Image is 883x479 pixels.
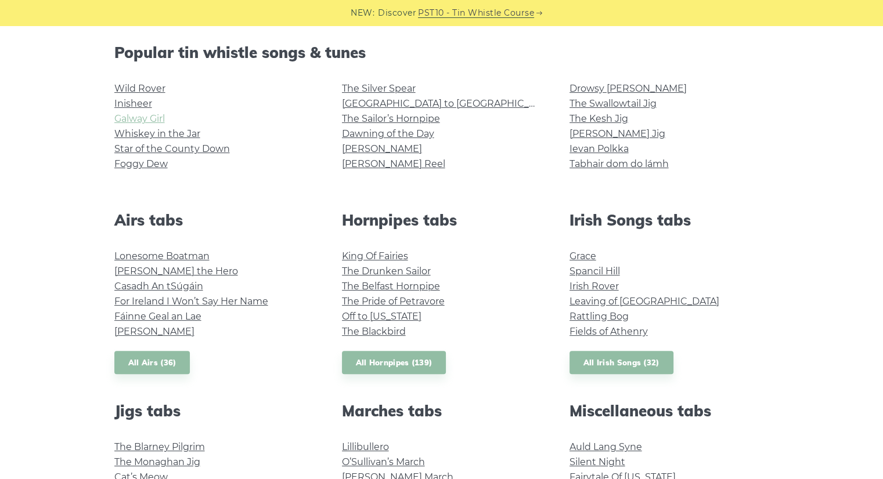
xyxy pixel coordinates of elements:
a: The Swallowtail Jig [570,98,657,109]
a: Casadh An tSúgáin [114,281,203,292]
a: Auld Lang Syne [570,441,642,452]
a: O’Sullivan’s March [342,456,425,467]
a: Drowsy [PERSON_NAME] [570,83,687,94]
h2: Irish Songs tabs [570,211,769,229]
a: [PERSON_NAME] [114,326,194,337]
h2: Airs tabs [114,211,314,229]
a: The Pride of Petravore [342,296,445,307]
a: Whiskey in the Jar [114,128,200,139]
h2: Miscellaneous tabs [570,402,769,420]
span: NEW: [351,6,374,20]
a: Leaving of [GEOGRAPHIC_DATA] [570,296,719,307]
a: The Silver Spear [342,83,416,94]
a: PST10 - Tin Whistle Course [418,6,534,20]
a: All Irish Songs (32) [570,351,673,375]
a: Lonesome Boatman [114,251,210,262]
a: Silent Night [570,456,625,467]
h2: Marches tabs [342,402,542,420]
a: Tabhair dom do lámh [570,158,669,169]
h2: Hornpipes tabs [342,211,542,229]
a: For Ireland I Won’t Say Her Name [114,296,268,307]
a: The Drunken Sailor [342,266,431,277]
a: The Kesh Jig [570,113,628,124]
a: Rattling Bog [570,311,629,322]
a: Grace [570,251,596,262]
a: [PERSON_NAME] [342,143,422,154]
span: Discover [378,6,416,20]
a: Lillibullero [342,441,389,452]
a: [PERSON_NAME] the Hero [114,266,238,277]
a: Fáinne Geal an Lae [114,311,201,322]
h2: Jigs tabs [114,402,314,420]
a: Ievan Polkka [570,143,629,154]
a: The Belfast Hornpipe [342,281,440,292]
a: The Monaghan Jig [114,456,200,467]
a: Off to [US_STATE] [342,311,421,322]
a: Foggy Dew [114,158,168,169]
a: All Airs (36) [114,351,190,375]
a: The Sailor’s Hornpipe [342,113,440,124]
a: Dawning of the Day [342,128,434,139]
a: Galway Girl [114,113,165,124]
a: Spancil Hill [570,266,620,277]
a: The Blackbird [342,326,406,337]
a: The Blarney Pilgrim [114,441,205,452]
a: [PERSON_NAME] Reel [342,158,445,169]
a: Star of the County Down [114,143,230,154]
a: Wild Rover [114,83,165,94]
a: King Of Fairies [342,251,408,262]
a: [GEOGRAPHIC_DATA] to [GEOGRAPHIC_DATA] [342,98,556,109]
a: Inisheer [114,98,152,109]
a: [PERSON_NAME] Jig [570,128,665,139]
h2: Popular tin whistle songs & tunes [114,43,769,61]
a: Fields of Athenry [570,326,648,337]
a: All Hornpipes (139) [342,351,446,375]
a: Irish Rover [570,281,619,292]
